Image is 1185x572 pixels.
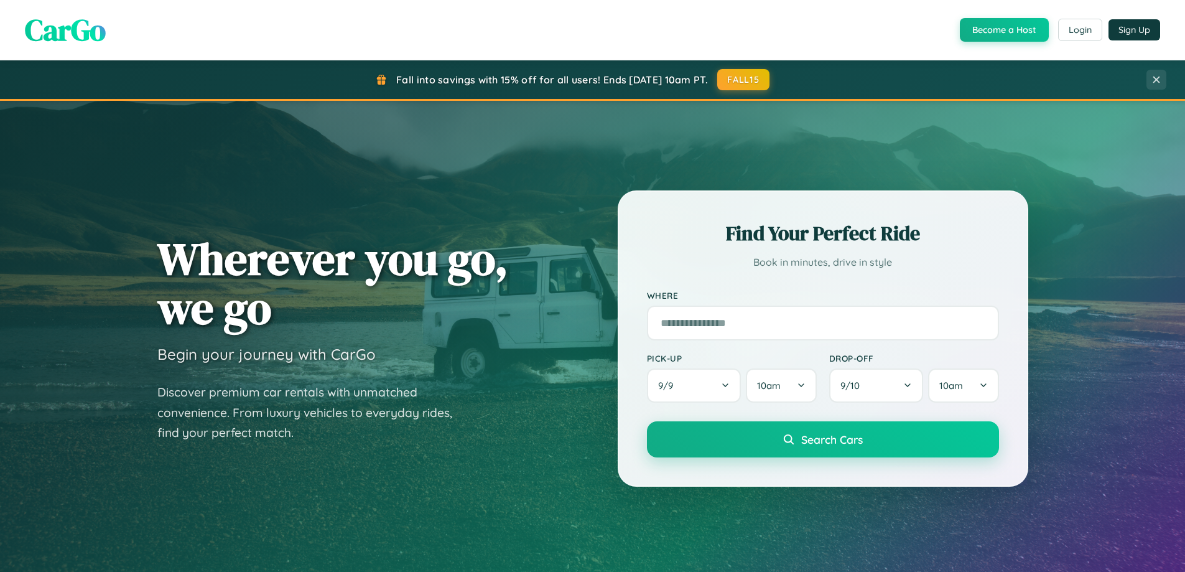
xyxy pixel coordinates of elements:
[396,73,708,86] span: Fall into savings with 15% off for all users! Ends [DATE] 10am PT.
[840,380,866,391] span: 9 / 10
[647,421,999,457] button: Search Cars
[647,220,999,247] h2: Find Your Perfect Ride
[939,380,963,391] span: 10am
[1058,19,1102,41] button: Login
[157,382,468,443] p: Discover premium car rentals with unmatched convenience. From luxury vehicles to everyday rides, ...
[157,345,376,363] h3: Begin your journey with CarGo
[928,368,998,403] button: 10am
[647,253,999,271] p: Book in minutes, drive in style
[801,433,863,446] span: Search Cars
[829,368,924,403] button: 9/10
[1108,19,1160,40] button: Sign Up
[757,380,781,391] span: 10am
[717,69,769,90] button: FALL15
[746,368,816,403] button: 10am
[157,234,508,332] h1: Wherever you go, we go
[25,9,106,50] span: CarGo
[647,353,817,363] label: Pick-up
[647,290,999,301] label: Where
[829,353,999,363] label: Drop-off
[658,380,679,391] span: 9 / 9
[960,18,1049,42] button: Become a Host
[647,368,741,403] button: 9/9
